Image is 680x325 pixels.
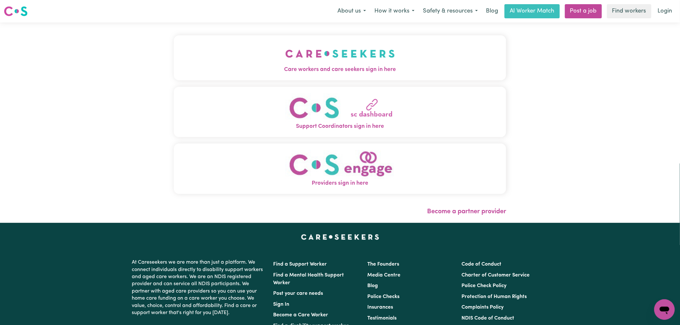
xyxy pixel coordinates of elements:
[462,283,507,288] a: Police Check Policy
[367,283,378,288] a: Blog
[565,4,602,18] a: Post a job
[505,4,560,18] a: AI Worker Match
[174,87,506,137] button: Support Coordinators sign in here
[333,4,370,18] button: About us
[174,35,506,80] button: Care workers and care seekers sign in here
[462,305,504,310] a: Complaints Policy
[273,312,328,318] a: Become a Care Worker
[427,208,506,215] a: Become a partner provider
[132,256,265,319] p: At Careseekers we are more than just a platform. We connect individuals directly to disability su...
[462,273,530,278] a: Charter of Customer Service
[273,291,323,296] a: Post your care needs
[370,4,419,18] button: How it works
[273,302,289,307] a: Sign In
[367,294,399,299] a: Police Checks
[419,4,482,18] button: Safety & resources
[174,179,506,188] span: Providers sign in here
[273,273,344,285] a: Find a Mental Health Support Worker
[367,273,400,278] a: Media Centre
[462,262,502,267] a: Code of Conduct
[462,294,527,299] a: Protection of Human Rights
[4,4,28,19] a: Careseekers logo
[607,4,651,18] a: Find workers
[174,144,506,194] button: Providers sign in here
[301,234,379,240] a: Careseekers home page
[654,299,675,320] iframe: Button to launch messaging window
[367,316,397,321] a: Testimonials
[462,316,514,321] a: NDIS Code of Conduct
[4,5,28,17] img: Careseekers logo
[367,305,393,310] a: Insurances
[654,4,676,18] a: Login
[273,262,327,267] a: Find a Support Worker
[174,122,506,131] span: Support Coordinators sign in here
[367,262,399,267] a: The Founders
[482,4,502,18] a: Blog
[174,66,506,74] span: Care workers and care seekers sign in here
